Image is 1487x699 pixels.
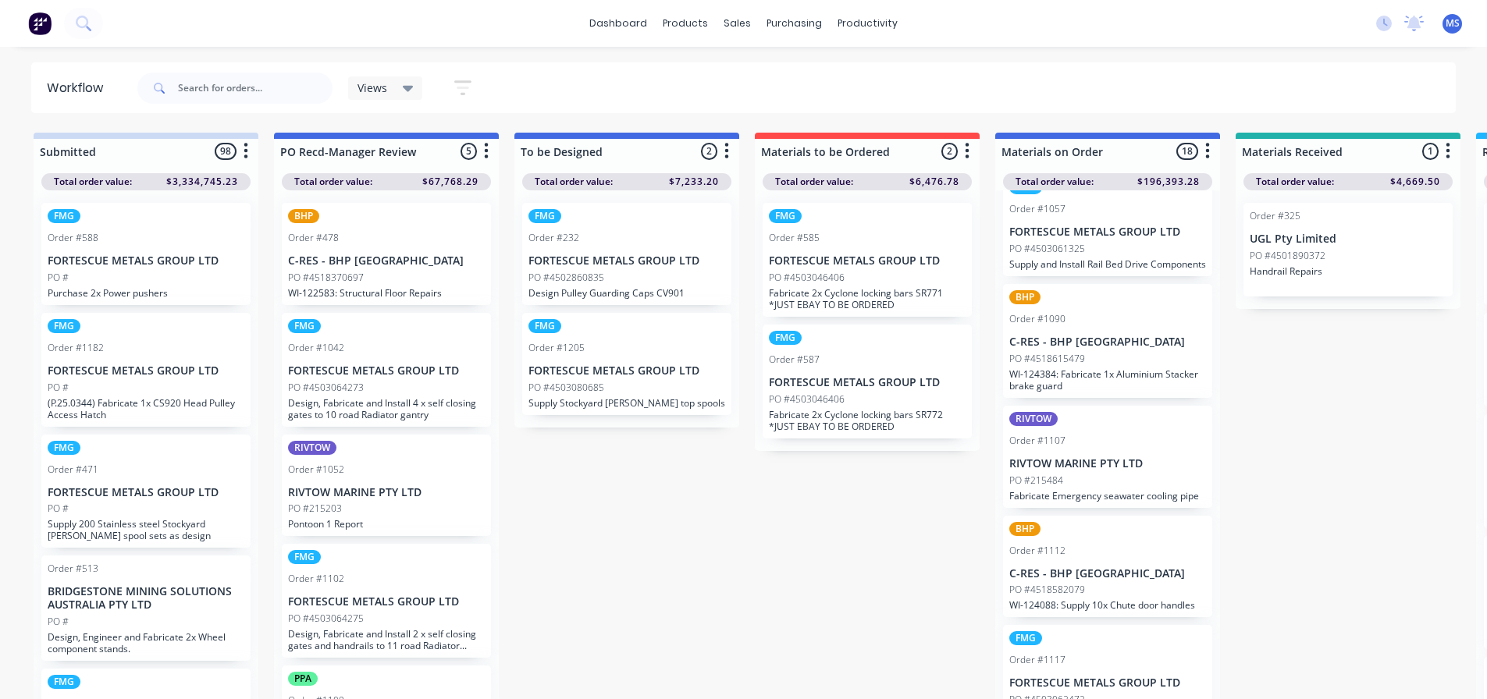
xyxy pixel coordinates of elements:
div: Order #1042 [288,341,344,355]
div: products [655,12,716,35]
span: $196,393.28 [1137,175,1200,189]
div: BHPOrder #478C-RES - BHP [GEOGRAPHIC_DATA]PO #4518370697WI-122583: Structural Floor Repairs [282,203,491,305]
p: Design Pulley Guarding Caps CV901 [528,287,725,299]
p: C-RES - BHP [GEOGRAPHIC_DATA] [1009,567,1206,580]
img: Factory [28,12,52,35]
div: FMG [769,331,802,345]
span: $6,476.78 [909,175,959,189]
div: Order #513BRIDGESTONE MINING SOLUTIONS AUSTRALIA PTY LTDPO #Design, Engineer and Fabricate 2x Whe... [41,555,251,661]
div: FMGOrder #1042FORTESCUE METALS GROUP LTDPO #4503064273Design, Fabricate and Install 4 x self clos... [282,313,491,427]
p: C-RES - BHP [GEOGRAPHIC_DATA] [1009,335,1206,349]
p: FORTESCUE METALS GROUP LTD [1009,676,1206,690]
p: PO # [48,502,69,516]
p: Design, Engineer and Fabricate 2x Wheel component stands. [48,631,244,655]
div: Order #1205 [528,341,585,355]
div: Order #1107 [1009,434,1065,448]
div: FMG [288,319,321,333]
div: FMGOrder #1057FORTESCUE METALS GROUP LTDPO #4503061325Supply and Install Rail Bed Drive Components [1003,174,1212,276]
p: Supply and Install Rail Bed Drive Components [1009,258,1206,270]
div: RIVTOWOrder #1107RIVTOW MARINE PTY LTDPO #215484Fabricate Emergency seawater cooling pipe [1003,406,1212,508]
div: BHP [1009,522,1041,536]
p: Fabricate Emergency seawater cooling pipe [1009,490,1206,502]
p: PO # [48,271,69,285]
p: PO #215484 [1009,474,1063,488]
div: BHPOrder #1112C-RES - BHP [GEOGRAPHIC_DATA]PO #4518582079WI-124088: Supply 10x Chute door handles [1003,516,1212,618]
div: Order #1052 [288,463,344,477]
p: Purchase 2x Power pushers [48,287,244,299]
p: FORTESCUE METALS GROUP LTD [48,364,244,378]
p: Design, Fabricate and Install 2 x self closing gates and handrails to 11 road Radiator gantry. [288,628,485,651]
div: FMGOrder #588FORTESCUE METALS GROUP LTDPO #Purchase 2x Power pushers [41,203,251,305]
div: FMGOrder #1182FORTESCUE METALS GROUP LTDPO #(P.25.0344) Fabricate 1x CS920 Head Pulley Access Hatch [41,313,251,427]
div: Order #325UGL Pty LimitedPO #4501890372Handrail Repairs [1243,203,1453,296]
div: FMGOrder #585FORTESCUE METALS GROUP LTDPO #4503046406Fabricate 2x Cyclone locking bars SR771 *JUS... [763,203,972,317]
div: FMG [528,209,561,223]
div: PPA [288,672,318,686]
p: UGL Pty Limited [1250,232,1446,246]
div: RIVTOW [288,441,336,455]
span: Total order value: [535,175,613,189]
div: Order #232 [528,231,579,245]
p: (P.25.0344) Fabricate 1x CS920 Head Pulley Access Hatch [48,397,244,420]
p: RIVTOW MARINE PTY LTD [288,486,485,499]
p: FORTESCUE METALS GROUP LTD [528,364,725,378]
span: Views [358,80,387,96]
span: Total order value: [1016,175,1094,189]
p: Supply 200 Stainless steel Stockyard [PERSON_NAME] spool sets as design [48,518,244,541]
div: FMGOrder #1205FORTESCUE METALS GROUP LTDPO #4503080685Supply Stockyard [PERSON_NAME] top spools [522,313,731,415]
div: FMG [48,319,80,333]
div: Order #1057 [1009,202,1065,216]
div: Order #1117 [1009,653,1065,667]
p: Pontoon 1 Report [288,518,485,530]
p: PO #4503080685 [528,381,604,395]
div: purchasing [759,12,830,35]
div: FMGOrder #587FORTESCUE METALS GROUP LTDPO #4503046406Fabricate 2x Cyclone locking bars SR772 *JUS... [763,325,972,438]
div: Order #478 [288,231,339,245]
div: Order #1102 [288,572,344,586]
div: Workflow [47,79,111,98]
p: Fabricate 2x Cyclone locking bars SR771 *JUST EBAY TO BE ORDERED [769,287,966,310]
p: WI-124384: Fabricate 1x Aluminium Stacker brake guard [1009,368,1206,392]
p: PO #4503064273 [288,381,364,395]
div: FMG [769,209,802,223]
p: FORTESCUE METALS GROUP LTD [769,376,966,389]
p: PO #4503046406 [769,392,845,406]
div: Order #588 [48,231,98,245]
p: RIVTOW MARINE PTY LTD [1009,457,1206,470]
div: Order #1112 [1009,544,1065,558]
p: FORTESCUE METALS GROUP LTD [528,254,725,268]
p: PO #4518615479 [1009,352,1085,366]
p: FORTESCUE METALS GROUP LTD [288,364,485,378]
span: Total order value: [775,175,853,189]
p: Handrail Repairs [1250,265,1446,277]
p: Design, Fabricate and Install 4 x self closing gates to 10 road Radiator gantry [288,397,485,420]
span: $3,334,745.23 [166,175,238,189]
span: Total order value: [294,175,372,189]
div: FMGOrder #1102FORTESCUE METALS GROUP LTDPO #4503064275Design, Fabricate and Install 2 x self clos... [282,544,491,658]
p: BRIDGESTONE MINING SOLUTIONS AUSTRALIA PTY LTD [48,585,244,612]
p: FORTESCUE METALS GROUP LTD [1009,225,1206,239]
div: BHP [1009,290,1041,304]
p: FORTESCUE METALS GROUP LTD [769,254,966,268]
p: PO #4503046406 [769,271,845,285]
p: PO # [48,615,69,629]
div: Order #1090 [1009,312,1065,326]
p: PO #4503064275 [288,612,364,626]
div: FMG [1009,631,1042,645]
p: PO #4518370697 [288,271,364,285]
p: FORTESCUE METALS GROUP LTD [48,254,244,268]
span: $7,233.20 [669,175,719,189]
p: PO # [48,381,69,395]
div: Order #513 [48,562,98,576]
p: FORTESCUE METALS GROUP LTD [288,595,485,609]
div: FMG [48,209,80,223]
div: FMG [288,550,321,564]
div: FMG [48,675,80,689]
p: PO #4503061325 [1009,242,1085,256]
div: productivity [830,12,905,35]
div: RIVTOWOrder #1052RIVTOW MARINE PTY LTDPO #215203Pontoon 1 Report [282,435,491,537]
div: Order #471 [48,463,98,477]
span: $4,669.50 [1390,175,1440,189]
span: $67,768.29 [422,175,478,189]
p: Fabricate 2x Cyclone locking bars SR772 *JUST EBAY TO BE ORDERED [769,409,966,432]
